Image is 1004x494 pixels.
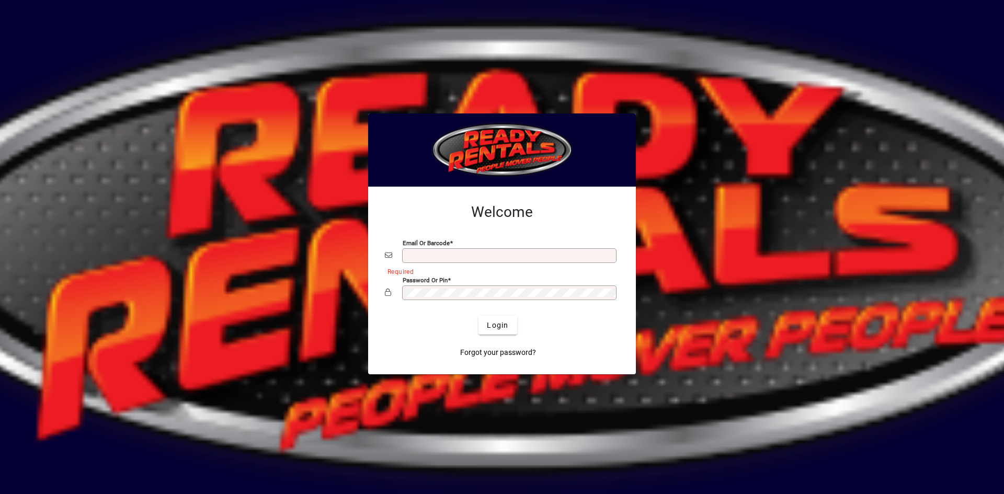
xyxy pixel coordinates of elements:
[403,277,448,284] mat-label: Password or Pin
[403,239,450,247] mat-label: Email or Barcode
[487,320,508,331] span: Login
[478,316,517,335] button: Login
[456,343,540,362] a: Forgot your password?
[387,266,611,277] mat-error: Required
[385,203,619,221] h2: Welcome
[460,347,536,358] span: Forgot your password?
